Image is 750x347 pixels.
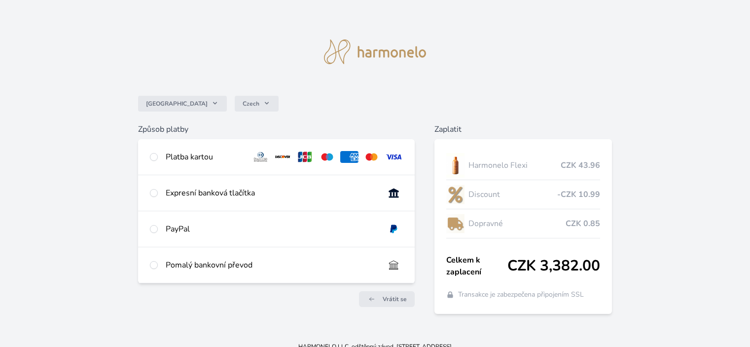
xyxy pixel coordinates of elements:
[446,153,465,178] img: CLEAN_FLEXI_se_stinem_x-hi_(1)-lo.jpg
[446,254,507,278] span: Celkem k zaplacení
[166,187,376,199] div: Expresní banková tlačítka
[166,223,376,235] div: PayPal
[458,290,584,300] span: Transakce je zabezpečena připojením SSL
[362,151,381,163] img: mc.svg
[434,123,612,135] h6: Zaplatit
[507,257,600,275] span: CZK 3,382.00
[359,291,415,307] a: Vrátit se
[385,151,403,163] img: visa.svg
[385,259,403,271] img: bankTransfer_IBAN.svg
[385,223,403,235] img: paypal.svg
[146,100,208,108] span: [GEOGRAPHIC_DATA]
[383,295,407,303] span: Vrátit se
[340,151,358,163] img: amex.svg
[557,189,600,200] span: -CZK 10.99
[235,96,279,112] button: Czech
[166,259,376,271] div: Pomalý bankovní převod
[385,187,403,199] img: onlineBanking_CZ.svg
[251,151,270,163] img: diners.svg
[468,159,560,171] span: Harmonelo Flexi
[468,189,557,200] span: Discount
[324,39,427,64] img: logo.svg
[318,151,336,163] img: maestro.svg
[138,123,414,135] h6: Způsob platby
[468,218,565,230] span: Dopravné
[166,151,244,163] div: Platba kartou
[446,182,465,207] img: discount-lo.png
[274,151,292,163] img: discover.svg
[138,96,227,112] button: [GEOGRAPHIC_DATA]
[243,100,259,108] span: Czech
[566,218,600,230] span: CZK 0.85
[296,151,314,163] img: jcb.svg
[446,211,465,236] img: delivery-lo.png
[561,159,600,171] span: CZK 43.96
